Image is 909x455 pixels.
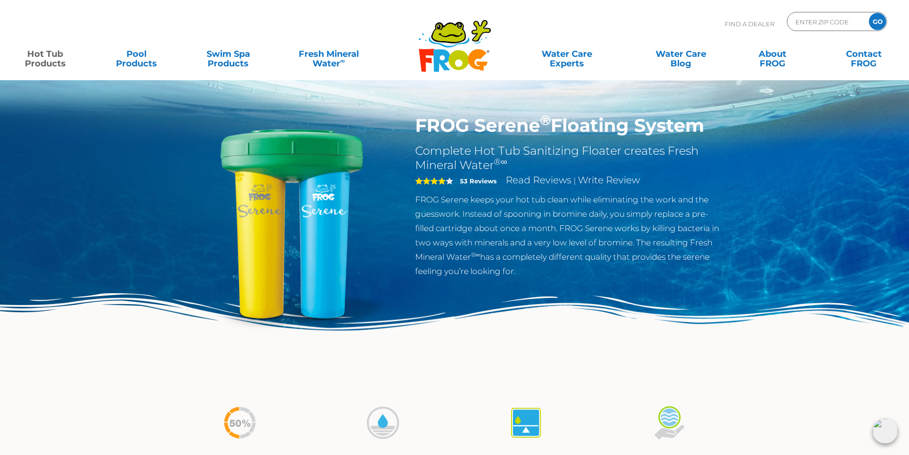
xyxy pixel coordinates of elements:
[508,405,544,441] img: icon-atease-self-regulates
[828,44,899,63] a: ContactFROG
[471,251,480,258] sup: ®∞
[415,192,727,278] p: FROG Serene keeps your hot tub clean while eliminating the work and the guesswork. Instead of spo...
[509,44,625,63] a: Water CareExperts
[725,12,774,36] p: Find A Dealer
[101,44,172,63] a: PoolProducts
[365,405,401,441] img: icon-bromine-disolves
[540,112,551,128] sup: ®
[340,57,345,64] sup: ∞
[222,405,258,441] img: icon-50percent-less
[574,176,576,185] span: |
[578,174,640,186] a: Write Review
[645,44,716,63] a: Water CareBlog
[506,174,572,186] a: Read Reviews
[494,157,507,167] sup: ®∞
[415,115,727,137] h1: FROG Serene Floating System
[869,13,886,30] input: GO
[284,44,373,63] a: Fresh MineralWater∞
[794,15,859,29] input: Zip Code Form
[193,44,264,63] a: Swim SpaProducts
[415,177,446,185] span: 4
[651,405,687,441] img: icon-soft-feeling
[415,144,727,172] h2: Complete Hot Tub Sanitizing Floater creates Fresh Mineral Water
[737,44,808,63] a: AboutFROG
[460,177,497,185] strong: 53 Reviews
[183,115,401,333] img: hot-tub-product-serene-floater.png
[10,44,81,63] a: Hot TubProducts
[873,419,898,444] img: openIcon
